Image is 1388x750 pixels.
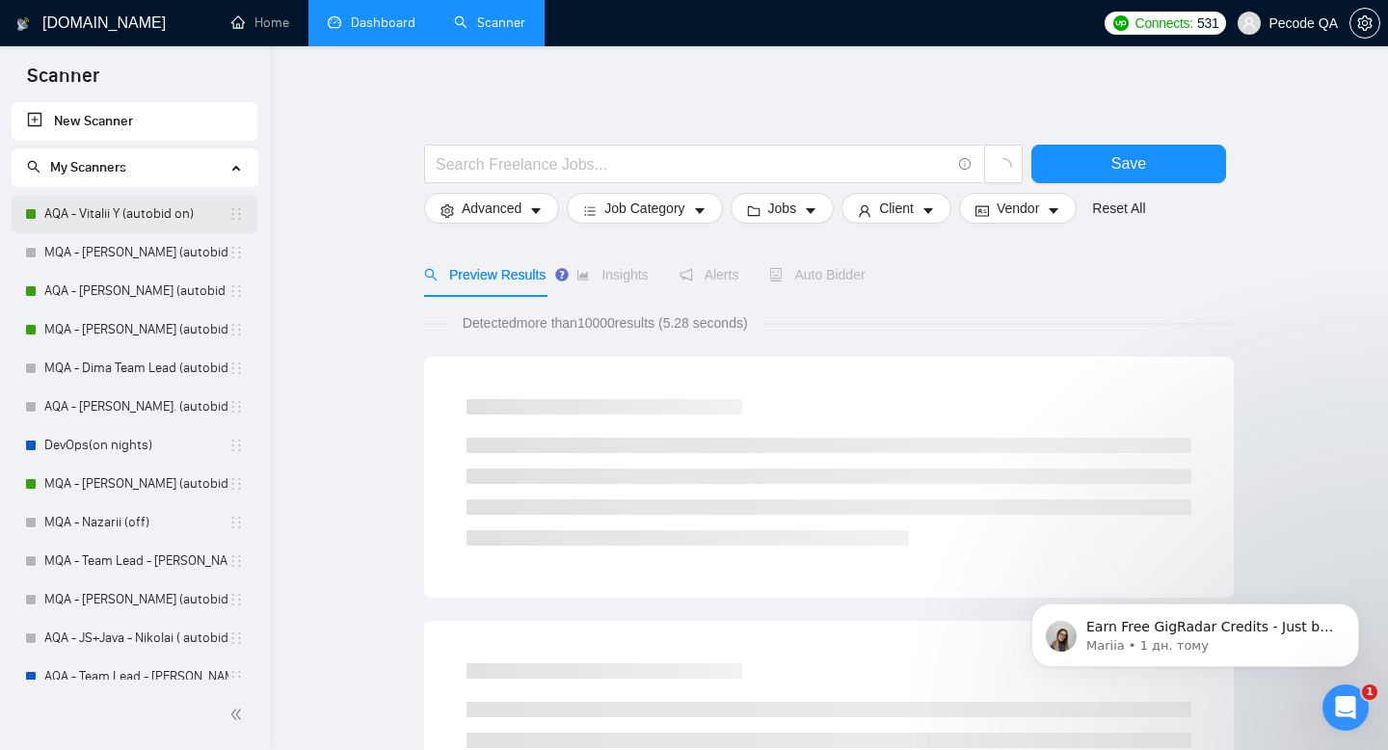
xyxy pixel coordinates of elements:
[229,705,249,724] span: double-left
[12,465,257,503] li: MQA - Alexander D. (autobid Off)
[228,630,244,646] span: holder
[529,203,543,218] span: caret-down
[424,268,438,281] span: search
[12,195,257,233] li: AQA - Vitalii Y (autobid on)
[449,312,761,334] span: Detected more than 10000 results (5.28 seconds)
[436,152,950,176] input: Search Freelance Jobs...
[1031,145,1226,183] button: Save
[553,266,571,283] div: Tooltip anchor
[228,283,244,299] span: holder
[27,160,40,174] span: search
[44,272,228,310] a: AQA - [PERSON_NAME] (autobid on)
[997,198,1039,219] span: Vendor
[328,14,415,31] a: dashboardDashboard
[12,349,257,388] li: MQA - Dima Team Lead (autobid on)
[693,203,707,218] span: caret-down
[27,102,242,141] a: New Scanner
[12,426,257,465] li: DevOps(on nights)
[768,198,797,219] span: Jobs
[27,159,126,175] span: My Scanners
[462,198,521,219] span: Advanced
[841,193,951,224] button: userClientcaret-down
[228,206,244,222] span: holder
[1242,16,1256,30] span: user
[995,158,1012,175] span: loading
[12,657,257,696] li: AQA - Team Lead - Polina (off)
[44,503,228,542] a: MQA - Nazarii (off)
[50,159,126,175] span: My Scanners
[12,272,257,310] li: AQA - Polina (autobid on)
[12,62,115,102] span: Scanner
[228,399,244,415] span: holder
[228,361,244,376] span: holder
[44,195,228,233] a: AQA - Vitalii Y (autobid on)
[1349,15,1380,31] a: setting
[228,669,244,684] span: holder
[1002,563,1388,698] iframe: Intercom notifications повідомлення
[12,102,257,141] li: New Scanner
[921,203,935,218] span: caret-down
[44,388,228,426] a: AQA - [PERSON_NAME]. (autobid off day)
[424,267,546,282] span: Preview Results
[959,158,972,171] span: info-circle
[680,268,693,281] span: notification
[44,426,228,465] a: DevOps(on nights)
[1135,13,1193,34] span: Connects:
[44,619,228,657] a: AQA - JS+Java - Nikolai ( autobid off)
[879,198,914,219] span: Client
[576,267,648,282] span: Insights
[228,322,244,337] span: holder
[12,542,257,580] li: MQA - Team Lead - Ilona (autobid night off) (28.03)
[228,592,244,607] span: holder
[583,203,597,218] span: bars
[44,349,228,388] a: MQA - Dima Team Lead (autobid on)
[604,198,684,219] span: Job Category
[44,542,228,580] a: MQA - Team Lead - [PERSON_NAME] (autobid night off) (28.03)
[424,193,559,224] button: settingAdvancedcaret-down
[576,268,590,281] span: area-chart
[747,203,761,218] span: folder
[44,580,228,619] a: MQA - [PERSON_NAME] (autobid off)
[12,388,257,426] li: AQA - JS - Yaroslav. (autobid off day)
[228,553,244,569] span: holder
[228,515,244,530] span: holder
[1047,203,1060,218] span: caret-down
[1322,684,1369,731] iframe: Intercom live chat
[769,267,865,282] span: Auto Bidder
[12,233,257,272] li: MQA - Olha S. (autobid off )
[1197,13,1218,34] span: 531
[12,619,257,657] li: AQA - JS+Java - Nikolai ( autobid off)
[567,193,722,224] button: barsJob Categorycaret-down
[44,233,228,272] a: MQA - [PERSON_NAME] (autobid off )
[228,476,244,492] span: holder
[731,193,835,224] button: folderJobscaret-down
[231,14,289,31] a: homeHome
[1350,15,1379,31] span: setting
[1362,684,1377,700] span: 1
[1111,151,1146,175] span: Save
[12,310,257,349] li: MQA - Anna (autobid on)
[44,465,228,503] a: MQA - [PERSON_NAME] (autobid Off)
[440,203,454,218] span: setting
[769,268,783,281] span: robot
[680,267,739,282] span: Alerts
[228,438,244,453] span: holder
[858,203,871,218] span: user
[1349,8,1380,39] button: setting
[12,503,257,542] li: MQA - Nazarii (off)
[16,9,30,40] img: logo
[804,203,817,218] span: caret-down
[1113,15,1129,31] img: upwork-logo.png
[12,580,257,619] li: MQA - Orest K. (autobid off)
[44,657,228,696] a: AQA - Team Lead - [PERSON_NAME] (off)
[959,193,1077,224] button: idcardVendorcaret-down
[228,245,244,260] span: holder
[454,14,525,31] a: searchScanner
[975,203,989,218] span: idcard
[1092,198,1145,219] a: Reset All
[44,310,228,349] a: MQA - [PERSON_NAME] (autobid on)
